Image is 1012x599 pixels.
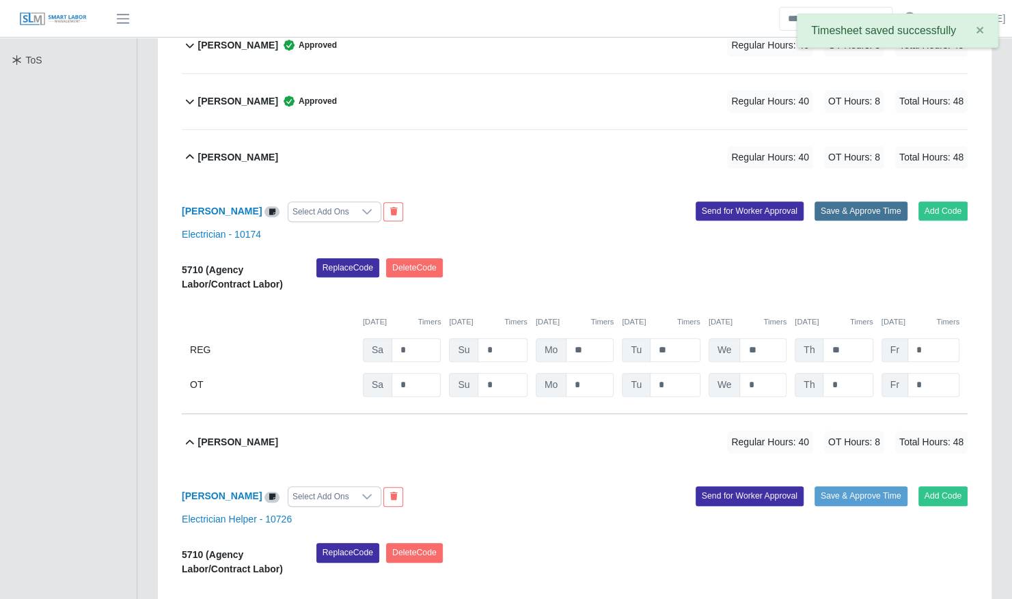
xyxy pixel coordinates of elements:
[316,543,379,562] button: ReplaceCode
[895,146,968,169] span: Total Hours: 48
[383,487,403,506] button: End Worker & Remove from the Timesheet
[779,7,892,31] input: Search
[198,94,278,109] b: [PERSON_NAME]
[264,206,279,217] a: View/Edit Notes
[590,316,614,328] button: Timers
[815,201,907,221] button: Save & Approve Time
[182,229,261,240] a: Electrician - 10174
[850,316,873,328] button: Timers
[182,206,262,217] a: [PERSON_NAME]
[895,90,968,113] span: Total Hours: 48
[386,543,443,562] button: DeleteCode
[264,490,279,501] a: View/Edit Notes
[536,338,566,362] span: Mo
[622,373,651,397] span: Tu
[363,338,392,362] span: Sa
[727,431,813,454] span: Regular Hours: 40
[795,338,823,362] span: Th
[918,201,968,221] button: Add Code
[824,90,884,113] span: OT Hours: 8
[449,316,527,328] div: [DATE]
[795,316,873,328] div: [DATE]
[936,316,959,328] button: Timers
[824,431,884,454] span: OT Hours: 8
[622,338,651,362] span: Tu
[278,94,337,108] span: Approved
[696,486,804,505] button: Send for Worker Approval
[709,316,787,328] div: [DATE]
[288,487,353,506] div: Select Add Ons
[363,373,392,397] span: Sa
[182,490,262,501] a: [PERSON_NAME]
[316,258,379,277] button: ReplaceCode
[449,338,478,362] span: Su
[190,373,355,397] div: OT
[198,150,278,165] b: [PERSON_NAME]
[363,316,441,328] div: [DATE]
[881,338,908,362] span: Fr
[815,486,907,505] button: Save & Approve Time
[198,38,278,53] b: [PERSON_NAME]
[795,373,823,397] span: Th
[881,373,908,397] span: Fr
[797,14,998,48] div: Timesheet saved successfully
[449,373,478,397] span: Su
[190,338,355,362] div: REG
[19,12,87,27] img: SLM Logo
[182,18,968,73] button: [PERSON_NAME] Approved Regular Hours: 40 OT Hours: 8 Total Hours: 48
[26,55,42,66] span: ToS
[763,316,787,328] button: Timers
[976,22,984,38] span: ×
[182,415,968,470] button: [PERSON_NAME] Regular Hours: 40 OT Hours: 8 Total Hours: 48
[709,373,741,397] span: We
[504,316,528,328] button: Timers
[881,316,959,328] div: [DATE]
[418,316,441,328] button: Timers
[182,549,283,574] b: 5710 (Agency Labor/Contract Labor)
[288,202,353,221] div: Select Add Ons
[182,74,968,129] button: [PERSON_NAME] Approved Regular Hours: 40 OT Hours: 8 Total Hours: 48
[182,264,283,290] b: 5710 (Agency Labor/Contract Labor)
[677,316,700,328] button: Timers
[278,38,337,52] span: Approved
[824,146,884,169] span: OT Hours: 8
[918,486,968,505] button: Add Code
[727,146,813,169] span: Regular Hours: 40
[696,201,804,221] button: Send for Worker Approval
[198,435,278,449] b: [PERSON_NAME]
[927,12,1005,26] a: [PERSON_NAME]
[709,338,741,362] span: We
[182,130,968,185] button: [PERSON_NAME] Regular Hours: 40 OT Hours: 8 Total Hours: 48
[386,258,443,277] button: DeleteCode
[622,316,700,328] div: [DATE]
[536,316,614,328] div: [DATE]
[182,514,292,525] a: Electrician Helper - 10726
[727,90,813,113] span: Regular Hours: 40
[536,373,566,397] span: Mo
[727,34,813,57] span: Regular Hours: 40
[383,202,403,221] button: End Worker & Remove from the Timesheet
[895,431,968,454] span: Total Hours: 48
